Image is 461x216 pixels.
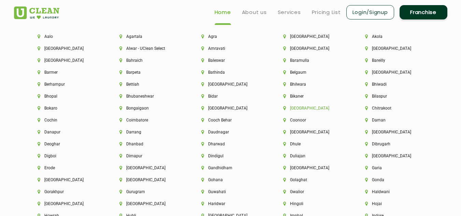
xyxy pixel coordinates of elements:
li: Amravati [201,46,260,51]
li: Alwar - UClean Select [119,46,178,51]
li: Haldwani [365,189,424,194]
img: UClean Laundry and Dry Cleaning [14,6,59,19]
li: Gohana [201,177,260,182]
li: Barpeta [119,70,178,75]
li: [GEOGRAPHIC_DATA] [365,70,424,75]
li: Gandhidham [201,165,260,170]
li: Darrang [119,130,178,134]
li: Agartala [119,34,178,39]
li: Dharwad [201,142,260,146]
li: [GEOGRAPHIC_DATA] [283,46,342,51]
li: Agra [201,34,260,39]
li: [GEOGRAPHIC_DATA] [365,154,424,158]
li: Danapur [38,130,96,134]
li: [GEOGRAPHIC_DATA] [283,165,342,170]
li: Garia [365,165,424,170]
a: Franchise [400,5,447,19]
li: [GEOGRAPHIC_DATA] [38,177,96,182]
li: Barmer [38,70,96,75]
li: Akola [365,34,424,39]
li: Gorakhpur [38,189,96,194]
li: Cochin [38,118,96,123]
li: [GEOGRAPHIC_DATA] [119,177,178,182]
li: Baramulla [283,58,342,63]
li: [GEOGRAPHIC_DATA] [201,82,260,87]
li: [GEOGRAPHIC_DATA] [283,130,342,134]
li: Digboi [38,154,96,158]
li: [GEOGRAPHIC_DATA] [38,201,96,206]
li: [GEOGRAPHIC_DATA] [201,106,260,111]
li: [GEOGRAPHIC_DATA] [38,46,96,51]
li: Guwahati [201,189,260,194]
li: Bathinda [201,70,260,75]
li: Bikaner [283,94,342,99]
li: [GEOGRAPHIC_DATA] [365,46,424,51]
li: Cooch Behar [201,118,260,123]
li: Coimbatore [119,118,178,123]
li: Gurugram [119,189,178,194]
li: Hingoli [283,201,342,206]
li: Coonoor [283,118,342,123]
li: [GEOGRAPHIC_DATA] [283,106,342,111]
li: Deoghar [38,142,96,146]
li: Bahraich [119,58,178,63]
li: Bokaro [38,106,96,111]
li: [GEOGRAPHIC_DATA] [119,165,178,170]
li: Bhubaneshwar [119,94,178,99]
li: Bhopal [38,94,96,99]
li: Hojai [365,201,424,206]
li: Dibrugarh [365,142,424,146]
li: Aalo [38,34,96,39]
li: Daudnagar [201,130,260,134]
li: Chitrakoot [365,106,424,111]
a: Services [278,8,301,16]
li: [GEOGRAPHIC_DATA] [119,201,178,206]
li: Bilaspur [365,94,424,99]
li: Bareilly [365,58,424,63]
li: Baleswar [201,58,260,63]
li: [GEOGRAPHIC_DATA] [38,58,96,63]
li: Haridwar [201,201,260,206]
li: Golaghat [283,177,342,182]
li: Bhilwara [283,82,342,87]
a: Home [215,8,231,16]
li: Gonda [365,177,424,182]
li: Bongaigaon [119,106,178,111]
li: Erode [38,165,96,170]
li: Gwalior [283,189,342,194]
a: Login/Signup [346,5,394,19]
a: About us [242,8,267,16]
li: Berhampur [38,82,96,87]
li: Belgaum [283,70,342,75]
li: Bidar [201,94,260,99]
li: Dimapur [119,154,178,158]
li: Bhiwadi [365,82,424,87]
li: [GEOGRAPHIC_DATA] [365,130,424,134]
li: Dhanbad [119,142,178,146]
li: Dindigul [201,154,260,158]
a: Pricing List [312,8,341,16]
li: Bettiah [119,82,178,87]
li: Daman [365,118,424,123]
li: Dhule [283,142,342,146]
li: Duliajan [283,154,342,158]
li: [GEOGRAPHIC_DATA] [283,34,342,39]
